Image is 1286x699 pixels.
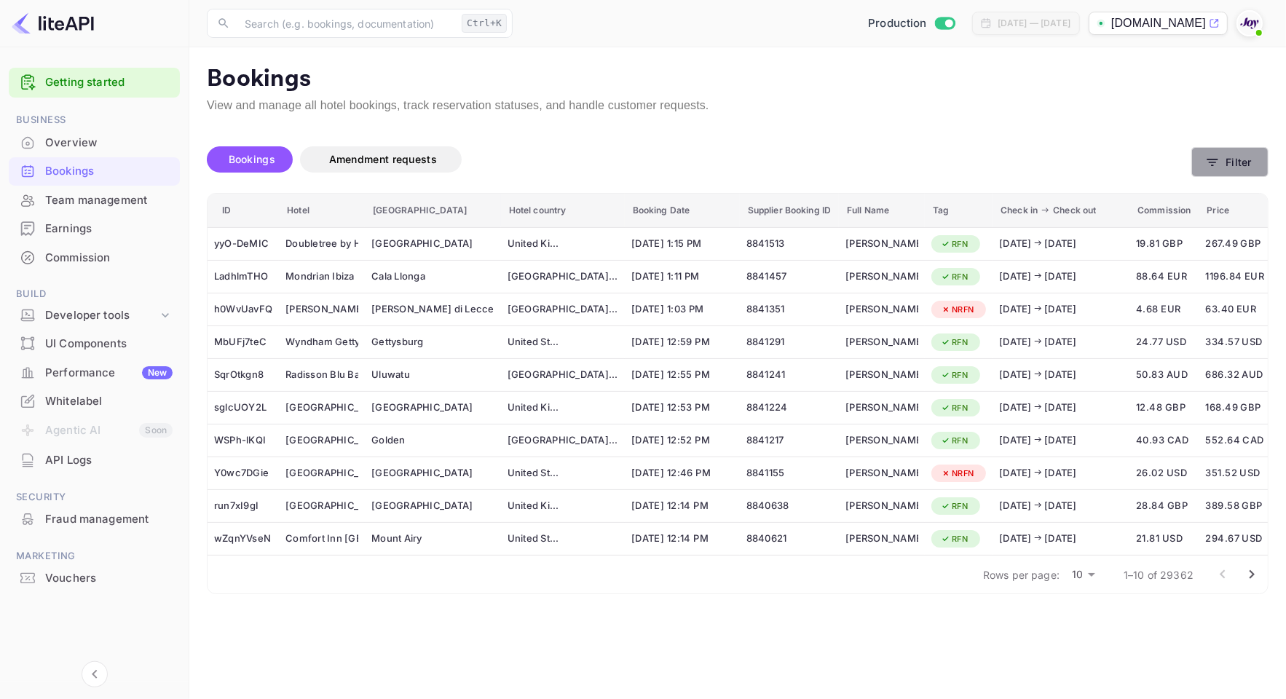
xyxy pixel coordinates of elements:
[1124,567,1194,582] p: 1–10 of 29362
[45,393,173,410] div: Whitelabel
[931,235,977,253] div: RFN
[508,433,618,448] div: [GEOGRAPHIC_DATA] ...
[9,446,180,473] a: API Logs
[1206,367,1279,383] span: 686.32 AUD
[9,286,180,302] span: Build
[999,400,1123,415] div: [DATE] [DATE]
[845,363,918,387] div: Bernice Inocencio
[371,302,494,317] div: [PERSON_NAME] di Lecce
[371,331,494,354] div: Gettysburg
[45,221,173,237] div: Earnings
[999,302,1123,317] div: [DATE] [DATE]
[371,368,494,382] div: Uluwatu
[931,333,977,352] div: RFN
[371,429,494,452] div: Golden
[999,269,1123,284] div: [DATE] [DATE]
[371,363,494,387] div: Uluwatu
[508,302,618,317] div: [GEOGRAPHIC_DATA] ...
[9,215,180,243] div: Earnings
[631,465,733,481] span: [DATE] 12:46 PM
[9,446,180,475] div: API Logs
[208,194,279,228] th: ID
[207,65,1269,94] p: Bookings
[1136,301,1192,317] span: 4.68 EUR
[931,432,977,450] div: RFN
[631,334,733,350] span: [DATE] 12:59 PM
[371,400,494,415] div: [GEOGRAPHIC_DATA]
[371,466,494,481] div: [GEOGRAPHIC_DATA]
[1136,334,1192,350] span: 24.77 USD
[45,511,173,528] div: Fraud management
[371,532,494,546] div: Mount Airy
[214,331,272,354] div: MbUFj7teC
[740,194,839,228] th: Supplier Booking ID
[214,527,272,550] div: wZqnYVseN
[9,564,180,593] div: Vouchers
[1206,236,1279,252] span: 267.49 GBP
[371,494,494,518] div: Richmond upon Thames
[508,269,618,284] div: [GEOGRAPHIC_DATA] ...
[9,129,180,157] div: Overview
[214,494,272,518] div: run7xI9gI
[9,215,180,242] a: Earnings
[999,466,1123,481] div: [DATE] [DATE]
[214,396,272,419] div: sglcUOY2L
[285,494,358,518] div: Richmond Hill Hotel
[862,15,960,32] div: Switch to Sandbox mode
[508,466,618,481] div: United St ...
[285,232,358,256] div: Doubletree by Hilton Cheltenham
[45,365,173,382] div: Performance
[285,265,358,288] div: Mondrian Ibiza
[508,494,618,518] div: United Kingdom of Great Britain and Northern Ireland
[631,400,733,416] span: [DATE] 12:53 PM
[45,336,173,352] div: UI Components
[207,97,1269,114] p: View and manage all hotel bookings, track reservation statuses, and handle customer requests.
[508,396,618,419] div: United Kingdom of Great Britain and Northern Ireland
[845,527,918,550] div: Latoya Grimes
[631,531,733,547] span: [DATE] 12:14 PM
[45,135,173,151] div: Overview
[9,303,180,328] div: Developer tools
[845,429,918,452] div: Thomas Bragnalo
[631,269,733,285] span: [DATE] 1:11 PM
[9,186,180,215] div: Team management
[9,330,180,357] a: UI Components
[1191,147,1269,177] button: Filter
[746,331,832,354] div: 8841291
[9,157,180,186] div: Bookings
[1136,236,1192,252] span: 19.81 GBP
[9,387,180,416] div: Whitelabel
[9,68,180,98] div: Getting started
[925,194,993,228] th: Tag
[999,368,1123,382] div: [DATE] [DATE]
[746,494,832,518] div: 8840638
[631,433,733,449] span: [DATE] 12:52 PM
[9,564,180,591] a: Vouchers
[508,527,618,550] div: United States of America
[285,462,358,485] div: Holiday Inn Express Hotel & Suites Bedford, an IHG Hotel
[214,363,272,387] div: SqrOtkgn8
[12,12,94,35] img: LiteAPI logo
[1136,269,1192,285] span: 88.64 EUR
[746,298,832,321] div: 8841351
[279,194,365,228] th: Hotel
[845,232,918,256] div: Julie Baugh
[9,359,180,386] a: PerformanceNew
[214,232,272,256] div: yyO-DeMIC
[371,269,494,284] div: Cala Llonga
[1206,531,1279,547] span: 294.67 USD
[1129,194,1199,228] th: Commission
[1206,433,1279,449] span: 552.64 CAD
[365,194,501,228] th: [GEOGRAPHIC_DATA]
[371,499,494,513] div: [GEOGRAPHIC_DATA]
[508,331,618,354] div: United States of America
[1206,498,1279,514] span: 389.58 GBP
[285,298,358,321] div: Orsa Maggiore
[371,232,494,256] div: Cheltenham
[508,363,618,387] div: Indonesia
[999,335,1123,349] div: [DATE] [DATE]
[746,232,832,256] div: 8841513
[462,14,507,33] div: Ctrl+K
[9,129,180,156] a: Overview
[82,661,108,687] button: Collapse navigation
